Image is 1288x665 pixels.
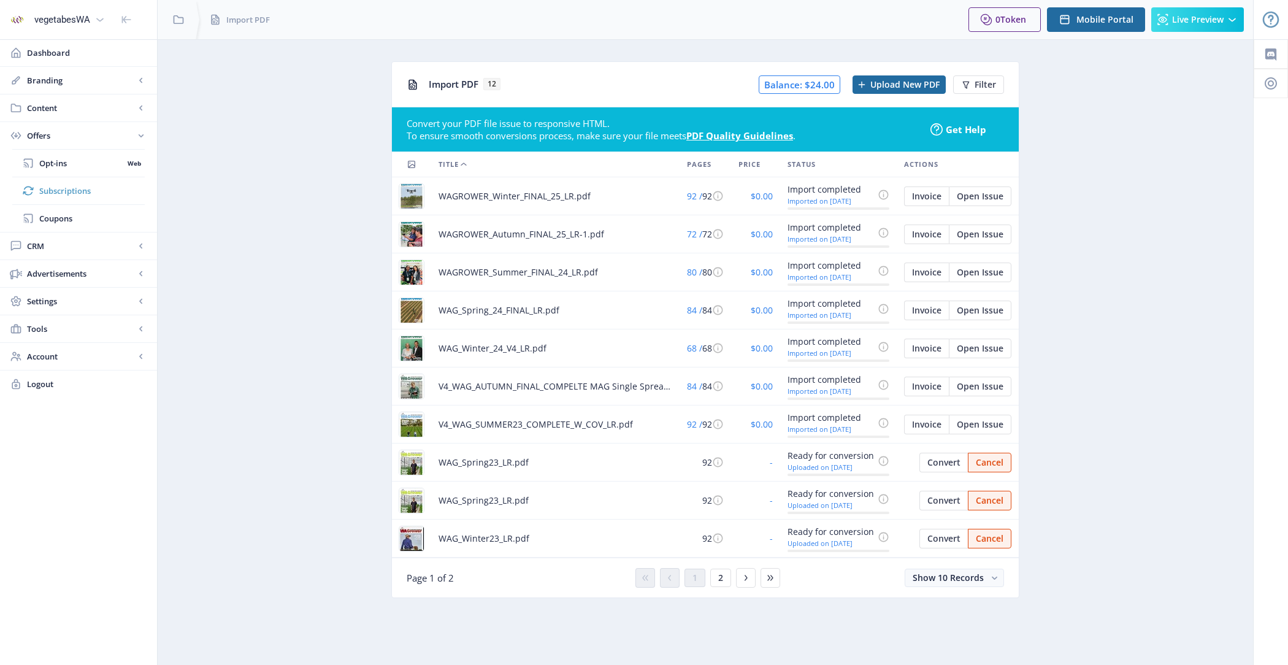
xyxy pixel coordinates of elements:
[439,303,559,318] span: WAG_Spring_24_FINAL_LR.pdf
[770,456,773,468] span: -
[912,306,941,315] span: Invoice
[788,525,874,539] div: Ready for conversion
[905,569,1004,587] button: Show 10 Records
[686,129,793,142] a: PDF Quality Guidelines
[904,186,949,206] button: Invoice
[904,227,949,239] a: Edit page
[399,412,424,437] img: 90cb84d5-72e8-434d-b9be-ee4809977972.jpg
[904,303,949,315] a: Edit page
[439,227,604,242] span: WAGROWER_Autumn_FINAL_25_LR-1.pdf
[1047,7,1145,32] button: Mobile Portal
[949,341,1011,353] a: Edit page
[904,339,949,358] button: Invoice
[687,265,724,280] div: 80
[687,455,724,470] div: 92
[788,334,874,349] div: Import completed
[439,455,529,470] span: WAG_Spring23_LR.pdf
[904,225,949,244] button: Invoice
[904,263,949,282] button: Invoice
[751,266,773,278] span: $0.00
[788,273,874,281] div: Imported on [DATE]
[751,304,773,316] span: $0.00
[912,191,941,201] span: Invoice
[904,415,949,434] button: Invoice
[12,205,145,232] a: Coupons
[927,534,960,544] span: Convert
[439,189,591,204] span: WAGROWER_Winter_FINAL_25_LR.pdf
[919,491,968,510] button: Convert
[949,303,1011,315] a: Edit page
[949,227,1011,239] a: Edit page
[949,225,1011,244] button: Open Issue
[439,379,672,394] span: V4_WAG_AUTUMN_FINAL_COMPELTE MAG Single Spread.pdf
[439,417,633,432] span: V4_WAG_SUMMER23_COMPLETE_W_COV_LR.pdf
[751,342,773,354] span: $0.00
[27,129,135,142] span: Offers
[957,191,1003,201] span: Open Issue
[27,47,147,59] span: Dashboard
[904,377,949,396] button: Invoice
[930,123,1004,136] a: Get Help
[399,298,424,323] img: 16aca3f2-7fac-43d2-bcc9-ac07fe5b48eb.jpg
[919,453,968,472] button: Convert
[949,379,1011,391] a: Edit page
[788,501,874,509] div: Uploaded on [DATE]
[788,311,874,319] div: Imported on [DATE]
[34,6,90,33] div: vegetabesWA
[687,531,724,546] div: 92
[123,157,145,169] nb-badge: Web
[788,372,874,387] div: Import completed
[687,227,724,242] div: 72
[912,229,941,239] span: Invoice
[957,382,1003,391] span: Open Issue
[39,212,145,225] span: Coupons
[912,267,941,277] span: Invoice
[904,157,938,172] span: Actions
[687,342,702,354] span: 68 /
[770,494,773,506] span: -
[788,182,874,197] div: Import completed
[407,129,921,142] div: To ensure smooth conversions process, make sure your file meets .
[953,75,1004,94] button: Filter
[788,296,874,311] div: Import completed
[912,420,941,429] span: Invoice
[751,228,773,240] span: $0.00
[949,263,1011,282] button: Open Issue
[968,453,1011,472] button: Cancel
[968,493,1011,505] a: Edit page
[770,532,773,544] span: -
[226,13,270,26] span: Import PDF
[27,378,147,390] span: Logout
[927,458,960,467] span: Convert
[968,531,1011,543] a: Edit page
[12,150,145,177] a: Opt-insWeb
[483,78,500,90] span: 12
[27,323,135,335] span: Tools
[949,189,1011,201] a: Edit page
[957,267,1003,277] span: Open Issue
[976,496,1003,505] span: Cancel
[687,341,724,356] div: 68
[39,157,123,169] span: Opt-ins
[949,417,1011,429] a: Edit page
[919,455,968,467] a: Edit page
[751,418,773,430] span: $0.00
[904,301,949,320] button: Invoice
[788,235,874,243] div: Imported on [DATE]
[738,157,761,172] span: Price
[788,425,874,433] div: Imported on [DATE]
[788,448,874,463] div: Ready for conversion
[687,493,724,508] div: 92
[687,380,702,392] span: 84 /
[399,450,424,475] img: efadbd47-74a9-4f37-b986-c68506ad46ca.jpg
[439,493,529,508] span: WAG_Spring23_LR.pdf
[788,410,874,425] div: Import completed
[439,531,529,546] span: WAG_Winter23_LR.pdf
[692,573,697,583] span: 1
[788,349,874,357] div: Imported on [DATE]
[710,569,731,587] button: 2
[399,526,424,551] img: 3675ffbb-e228-477f-8ccb-8298622466c7.jpg
[27,102,135,114] span: Content
[27,267,135,280] span: Advertisements
[904,265,949,277] a: Edit page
